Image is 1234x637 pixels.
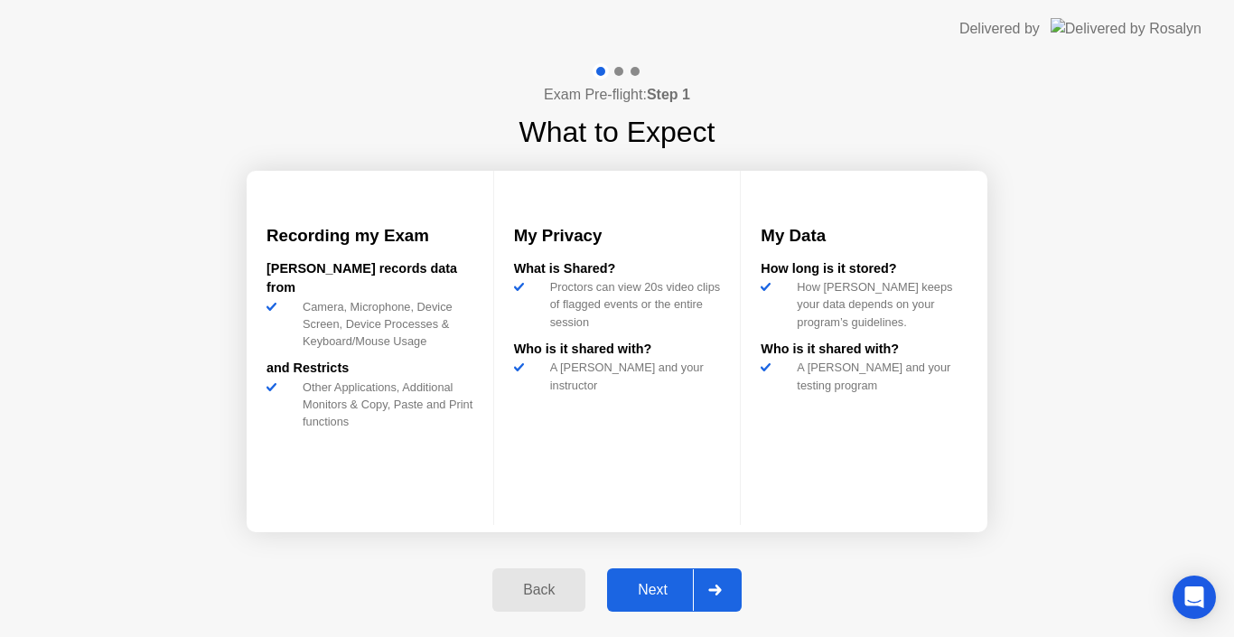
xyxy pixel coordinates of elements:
h3: My Privacy [514,223,721,248]
div: A [PERSON_NAME] and your testing program [790,359,968,393]
div: Camera, Microphone, Device Screen, Device Processes & Keyboard/Mouse Usage [295,298,473,351]
div: Open Intercom Messenger [1173,576,1216,619]
div: Other Applications, Additional Monitors & Copy, Paste and Print functions [295,379,473,431]
div: How long is it stored? [761,259,968,279]
h3: My Data [761,223,968,248]
h1: What to Expect [519,110,715,154]
div: What is Shared? [514,259,721,279]
div: How [PERSON_NAME] keeps your data depends on your program’s guidelines. [790,278,968,331]
h3: Recording my Exam [266,223,473,248]
b: Step 1 [647,87,690,102]
div: [PERSON_NAME] records data from [266,259,473,298]
div: Who is it shared with? [761,340,968,360]
div: and Restricts [266,359,473,379]
div: Who is it shared with? [514,340,721,360]
div: Back [498,582,580,598]
div: Next [612,582,693,598]
img: Delivered by Rosalyn [1051,18,1201,39]
button: Back [492,568,585,612]
button: Next [607,568,742,612]
div: A [PERSON_NAME] and your instructor [543,359,721,393]
div: Proctors can view 20s video clips of flagged events or the entire session [543,278,721,331]
div: Delivered by [959,18,1040,40]
h4: Exam Pre-flight: [544,84,690,106]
